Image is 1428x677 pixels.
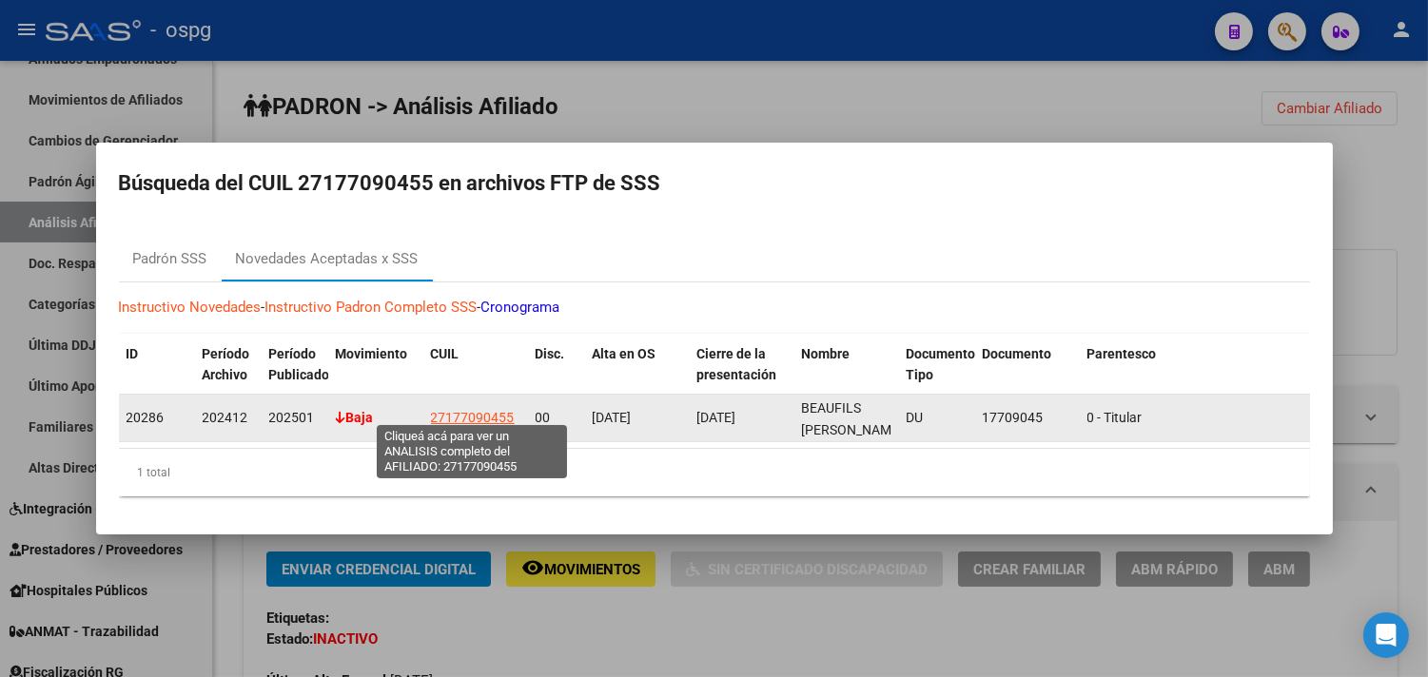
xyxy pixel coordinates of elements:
[269,410,315,425] span: 202501
[975,334,1080,417] datatable-header-cell: Documento
[697,410,736,425] span: [DATE]
[1363,612,1409,658] div: Open Intercom Messenger
[133,248,207,270] div: Padrón SSS
[119,165,1310,202] h2: Búsqueda del CUIL 27177090455 en archivos FTP de SSS
[431,346,460,361] span: CUIL
[794,334,899,417] datatable-header-cell: Nombre
[119,449,1310,496] div: 1 total
[983,346,1052,361] span: Documento
[536,407,577,429] div: 00
[802,346,851,361] span: Nombre
[1087,346,1157,361] span: Parentesco
[907,407,968,429] div: DU
[697,346,777,383] span: Cierre de la presentación
[593,410,632,425] span: [DATE]
[336,410,374,425] strong: Baja
[1087,410,1143,425] span: 0 - Titular
[1080,334,1308,417] datatable-header-cell: Parentesco
[593,346,656,361] span: Alta en OS
[119,299,262,316] a: Instructivo Novedades
[907,346,976,383] span: Documento Tipo
[127,346,139,361] span: ID
[423,334,528,417] datatable-header-cell: CUIL
[203,346,250,383] span: Período Archivo
[203,410,248,425] span: 202412
[336,346,408,361] span: Movimiento
[119,334,195,417] datatable-header-cell: ID
[236,248,419,270] div: Novedades Aceptadas x SSS
[983,407,1072,429] div: 17709045
[528,334,585,417] datatable-header-cell: Disc.
[690,334,794,417] datatable-header-cell: Cierre de la presentación
[269,346,330,383] span: Período Publicado
[481,299,560,316] a: Cronograma
[119,297,1310,319] p: - -
[262,334,328,417] datatable-header-cell: Período Publicado
[195,334,262,417] datatable-header-cell: Período Archivo
[802,400,904,437] span: BEAUFILS [PERSON_NAME]
[431,410,515,425] span: 27177090455
[899,334,975,417] datatable-header-cell: Documento Tipo
[585,334,690,417] datatable-header-cell: Alta en OS
[536,346,565,361] span: Disc.
[265,299,478,316] a: Instructivo Padron Completo SSS
[328,334,423,417] datatable-header-cell: Movimiento
[127,410,165,425] span: 20286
